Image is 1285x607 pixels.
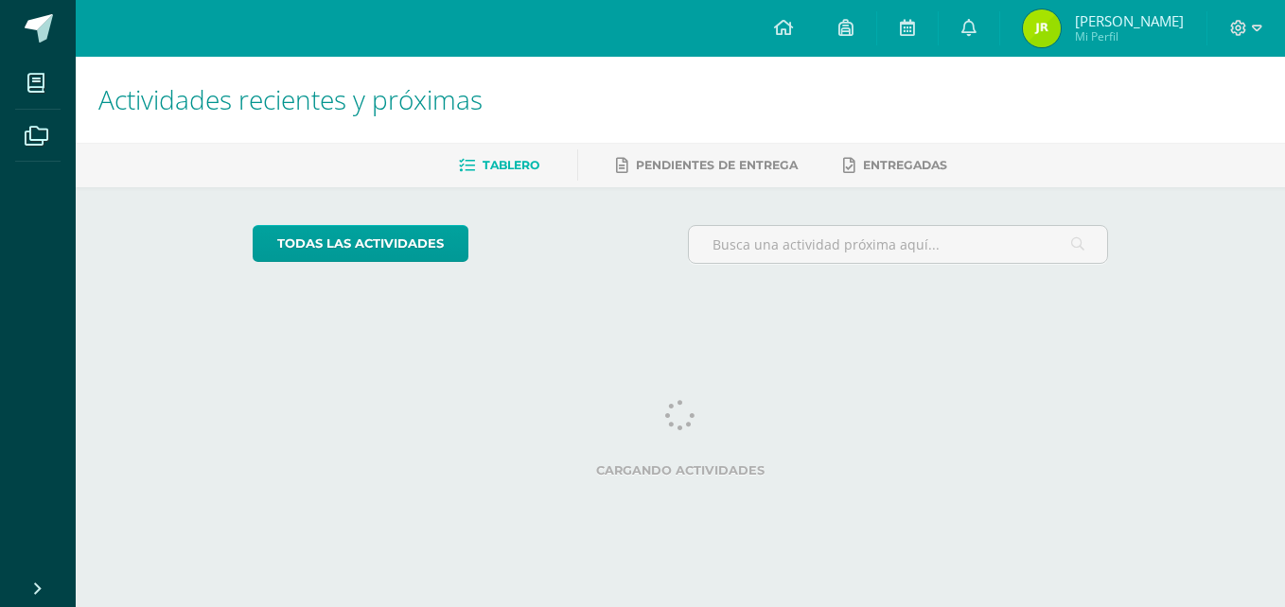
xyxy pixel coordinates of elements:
[253,463,1109,477] label: Cargando actividades
[1023,9,1061,47] img: 53ab0507e887bbaf1dc11cf9eef30c93.png
[1075,11,1184,30] span: [PERSON_NAME]
[636,158,798,172] span: Pendientes de entrega
[253,225,468,262] a: todas las Actividades
[98,81,483,117] span: Actividades recientes y próximas
[863,158,947,172] span: Entregadas
[1075,28,1184,44] span: Mi Perfil
[689,226,1108,263] input: Busca una actividad próxima aquí...
[483,158,539,172] span: Tablero
[459,150,539,181] a: Tablero
[616,150,798,181] a: Pendientes de entrega
[843,150,947,181] a: Entregadas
